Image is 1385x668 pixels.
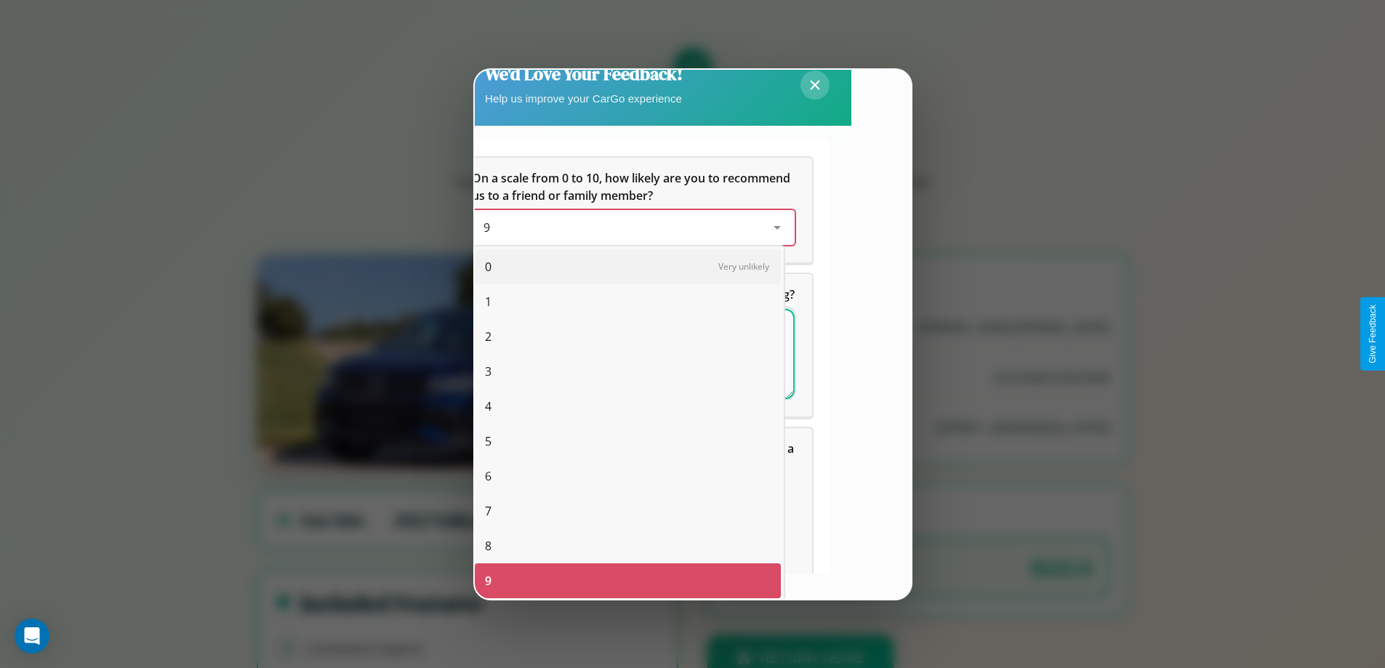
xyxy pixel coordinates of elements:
span: What can we do to make your experience more satisfying? [472,286,795,302]
span: Which of the following features do you value the most in a vehicle? [472,440,797,474]
span: On a scale from 0 to 10, how likely are you to recommend us to a friend or family member? [472,170,793,204]
div: 2 [475,319,781,354]
span: 8 [485,537,491,555]
div: Give Feedback [1368,305,1378,363]
div: 5 [475,424,781,459]
div: 7 [475,494,781,528]
div: 4 [475,389,781,424]
span: 9 [485,572,491,589]
h5: On a scale from 0 to 10, how likely are you to recommend us to a friend or family member? [472,169,795,204]
div: Open Intercom Messenger [15,619,49,653]
div: 9 [475,563,781,598]
div: 0 [475,249,781,284]
div: 10 [475,598,781,633]
p: Help us improve your CarGo experience [485,89,683,108]
div: 1 [475,284,781,319]
div: On a scale from 0 to 10, how likely are you to recommend us to a friend or family member? [454,158,812,262]
div: 6 [475,459,781,494]
span: 7 [485,502,491,520]
span: 5 [485,432,491,450]
span: Very unlikely [718,260,769,273]
div: On a scale from 0 to 10, how likely are you to recommend us to a friend or family member? [472,210,795,245]
div: 3 [475,354,781,389]
div: 8 [475,528,781,563]
span: 0 [485,258,491,275]
span: 6 [485,467,491,485]
h2: We'd Love Your Feedback! [485,62,683,86]
span: 2 [485,328,491,345]
span: 1 [485,293,491,310]
span: 9 [483,220,490,236]
span: 3 [485,363,491,380]
span: 4 [485,398,491,415]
